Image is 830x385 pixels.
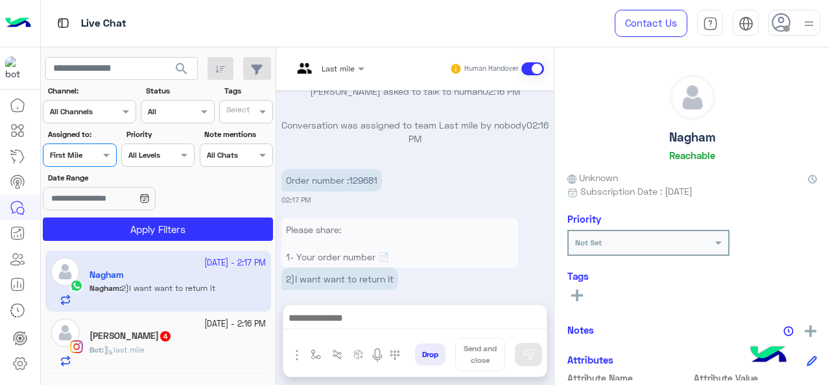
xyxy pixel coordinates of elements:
img: make a call [390,350,400,360]
small: 02:17 PM [281,195,311,205]
span: 02:16 PM [482,86,520,97]
img: defaultAdmin.png [670,75,715,119]
p: 1/10/2025, 2:17 PM [281,218,518,323]
h6: Attributes [567,354,613,366]
img: Trigger scenario [332,349,342,360]
img: create order [353,349,364,360]
h5: Eman Gamal [89,330,172,342]
h6: Tags [567,270,817,282]
span: Subscription Date : [DATE] [580,184,693,198]
button: Apply Filters [43,217,273,241]
b: : [89,345,104,354]
button: Trigger scenario [327,344,348,366]
p: Conversation was assigned to team Last mile by nobody [281,118,549,146]
span: Bot [89,345,102,354]
img: tab [739,16,753,31]
label: Tags [224,85,272,97]
label: Date Range [48,172,193,184]
p: [PERSON_NAME] asked to talk to human [281,84,549,98]
img: send message [522,348,535,361]
span: Last mile [322,64,355,73]
small: Human Handover [464,64,519,74]
img: notes [783,326,794,336]
img: defaultAdmin.png [51,318,80,347]
span: Attribute Value [694,371,818,385]
a: Contact Us [615,10,687,37]
p: 1/10/2025, 2:17 PM [281,169,382,192]
label: Assigned to: [48,129,115,140]
span: Unknown [567,171,618,184]
h6: Priority [567,213,601,225]
label: Status [146,85,213,97]
img: tab [55,15,71,31]
img: teams.png [292,63,316,84]
button: search [166,57,198,85]
img: select flow [311,349,321,360]
h6: Notes [567,324,594,336]
a: tab [697,10,723,37]
span: Attribute Name [567,371,691,385]
div: Select [224,104,250,119]
button: create order [348,344,370,366]
h6: Reachable [669,149,715,161]
img: send attachment [289,347,305,363]
img: hulul-logo.png [746,333,791,379]
img: Logo [5,10,31,37]
img: profile [801,16,817,32]
img: 317874714732967 [5,56,29,80]
span: search [174,61,189,77]
button: select flow [305,344,327,366]
img: Instagram [70,340,83,353]
span: last mile [104,345,145,354]
img: send voice note [370,347,385,363]
p: Live Chat [81,15,126,32]
label: Note mentions [204,129,271,140]
label: Priority [126,129,193,140]
label: Channel: [48,85,135,97]
img: add [805,325,816,337]
button: Send and close [455,338,505,371]
h5: Nagham [669,130,715,145]
small: [DATE] - 2:16 PM [204,318,266,330]
button: Drop [415,343,445,366]
p: 1/10/2025, 2:17 PM [281,267,398,290]
img: tab [703,16,718,31]
span: 4 [160,331,171,342]
b: Not Set [575,238,602,247]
